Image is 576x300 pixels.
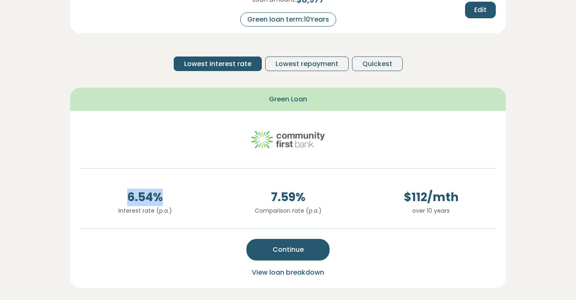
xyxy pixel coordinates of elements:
p: Interest rate (p.a.) [80,206,210,215]
button: Edit [465,2,496,18]
span: Edit [474,5,487,15]
button: Lowest repayment [265,57,349,71]
span: Continue [273,245,304,255]
span: View loan breakdown [252,268,324,277]
span: Lowest interest rate [184,59,251,69]
span: Quickest [362,59,392,69]
span: Green Loan [269,94,307,104]
p: over 10 years [366,206,496,215]
button: View loan breakdown [249,267,327,278]
button: Lowest interest rate [174,57,262,71]
span: Lowest repayment [276,59,338,69]
p: Comparison rate (p.a.) [223,206,353,215]
span: 6.54 % [80,189,210,206]
img: community-first logo [251,121,325,158]
span: 7.59 % [223,189,353,206]
button: Continue [246,239,330,261]
span: $ 112 /mth [366,189,496,206]
button: Quickest [352,57,403,71]
div: Green loan term: 10 Years [240,12,336,27]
